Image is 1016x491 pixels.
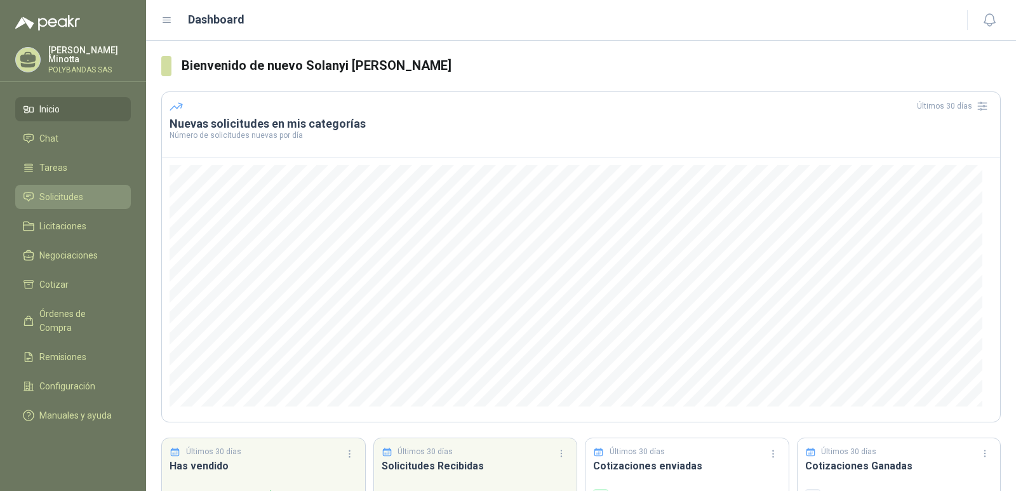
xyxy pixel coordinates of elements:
a: Inicio [15,97,131,121]
a: Negociaciones [15,243,131,267]
img: Logo peakr [15,15,80,30]
a: Manuales y ayuda [15,403,131,427]
h3: Cotizaciones Ganadas [805,458,993,474]
h1: Dashboard [188,11,244,29]
span: Órdenes de Compra [39,307,119,335]
span: Manuales y ayuda [39,408,112,422]
a: Órdenes de Compra [15,302,131,340]
h3: Has vendido [170,458,358,474]
h3: Bienvenido de nuevo Solanyi [PERSON_NAME] [182,56,1001,76]
a: Licitaciones [15,214,131,238]
a: Tareas [15,156,131,180]
p: Últimos 30 días [398,446,453,458]
h3: Solicitudes Recibidas [382,458,570,474]
p: Últimos 30 días [610,446,665,458]
p: Número de solicitudes nuevas por día [170,131,993,139]
p: [PERSON_NAME] Minotta [48,46,131,64]
span: Cotizar [39,278,69,292]
span: Configuración [39,379,95,393]
span: Chat [39,131,58,145]
span: Licitaciones [39,219,86,233]
span: Inicio [39,102,60,116]
a: Remisiones [15,345,131,369]
h3: Nuevas solicitudes en mis categorías [170,116,993,131]
a: Solicitudes [15,185,131,209]
a: Cotizar [15,272,131,297]
p: Últimos 30 días [186,446,241,458]
div: Últimos 30 días [917,96,993,116]
a: Configuración [15,374,131,398]
span: Solicitudes [39,190,83,204]
span: Tareas [39,161,67,175]
p: Últimos 30 días [821,446,876,458]
p: POLYBANDAS SAS [48,66,131,74]
span: Remisiones [39,350,86,364]
h3: Cotizaciones enviadas [593,458,781,474]
a: Chat [15,126,131,151]
span: Negociaciones [39,248,98,262]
